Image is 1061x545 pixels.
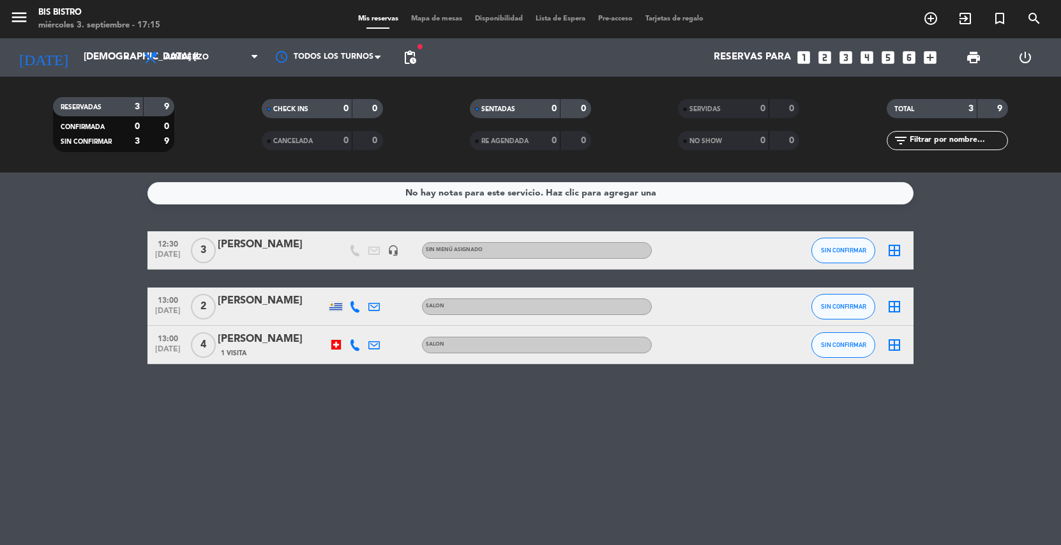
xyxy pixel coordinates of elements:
[426,342,444,347] span: SALON
[38,6,160,19] div: Bis Bistro
[859,49,875,66] i: looks_4
[887,299,902,314] i: border_all
[908,134,1007,148] input: Filtrar por nombre...
[469,15,529,22] span: Disponibilidad
[552,136,557,145] strong: 0
[958,11,973,26] i: exit_to_app
[405,15,469,22] span: Mapa de mesas
[221,348,246,358] span: 1 Visita
[821,303,866,310] span: SIN CONFIRMAR
[795,49,812,66] i: looks_one
[880,49,896,66] i: looks_5
[61,139,112,145] span: SIN CONFIRMAR
[689,138,722,144] span: NO SHOW
[164,137,172,146] strong: 9
[893,133,908,148] i: filter_list
[405,186,656,201] div: No hay notas para este servicio. Haz clic para agregar una
[887,243,902,258] i: border_all
[901,49,917,66] i: looks_6
[481,138,529,144] span: RE AGENDADA
[426,303,444,309] span: SALON
[760,136,765,145] strong: 0
[10,8,29,27] i: menu
[218,236,326,253] div: [PERSON_NAME]
[388,245,399,256] i: headset_mic
[789,104,797,113] strong: 0
[152,250,184,265] span: [DATE]
[581,104,589,113] strong: 0
[821,341,866,348] span: SIN CONFIRMAR
[923,11,938,26] i: add_circle_outline
[714,52,791,63] span: Reservas para
[592,15,639,22] span: Pre-acceso
[481,106,515,112] span: SENTADAS
[10,8,29,31] button: menu
[887,337,902,353] i: border_all
[416,43,424,50] span: fiber_manual_record
[372,136,380,145] strong: 0
[135,122,140,131] strong: 0
[119,50,134,65] i: arrow_drop_down
[529,15,592,22] span: Lista de Espera
[61,104,102,111] span: RESERVADAS
[218,293,326,309] div: [PERSON_NAME]
[402,50,418,65] span: pending_actions
[1018,50,1033,65] i: power_settings_new
[152,345,184,360] span: [DATE]
[966,50,981,65] span: print
[811,294,875,319] button: SIN CONFIRMAR
[426,247,483,252] span: Sin menú asignado
[164,122,172,131] strong: 0
[838,49,854,66] i: looks_3
[152,330,184,345] span: 13:00
[789,136,797,145] strong: 0
[218,331,326,348] div: [PERSON_NAME]
[1000,38,1052,77] div: LOG OUT
[165,53,209,62] span: Almuerzo
[152,292,184,307] span: 13:00
[811,332,875,358] button: SIN CONFIRMAR
[689,106,721,112] span: SERVIDAS
[135,102,140,111] strong: 3
[581,136,589,145] strong: 0
[1027,11,1042,26] i: search
[135,137,140,146] strong: 3
[816,49,833,66] i: looks_two
[997,104,1005,113] strong: 9
[152,307,184,321] span: [DATE]
[552,104,557,113] strong: 0
[811,238,875,263] button: SIN CONFIRMAR
[191,332,216,358] span: 4
[164,102,172,111] strong: 9
[352,15,405,22] span: Mis reservas
[343,104,349,113] strong: 0
[992,11,1007,26] i: turned_in_not
[273,138,313,144] span: CANCELADA
[38,19,160,32] div: miércoles 3. septiembre - 17:15
[821,247,866,254] span: SIN CONFIRMAR
[10,43,77,72] i: [DATE]
[152,236,184,250] span: 12:30
[343,136,349,145] strong: 0
[922,49,938,66] i: add_box
[191,238,216,263] span: 3
[273,106,308,112] span: CHECK INS
[894,106,914,112] span: TOTAL
[968,104,974,113] strong: 3
[639,15,710,22] span: Tarjetas de regalo
[372,104,380,113] strong: 0
[191,294,216,319] span: 2
[61,124,105,130] span: CONFIRMADA
[760,104,765,113] strong: 0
